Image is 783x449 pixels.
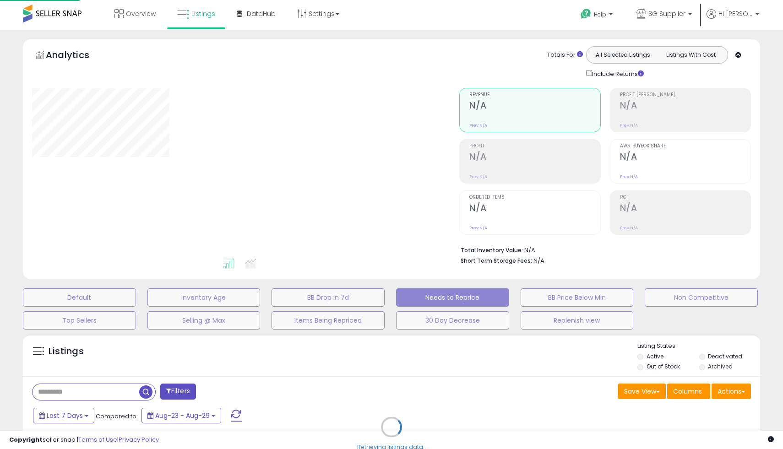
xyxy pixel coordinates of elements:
[469,225,487,231] small: Prev: N/A
[579,68,655,79] div: Include Returns
[648,9,685,18] span: 3G Supplier
[461,257,532,265] b: Short Term Storage Fees:
[9,436,159,444] div: seller snap | |
[396,288,509,307] button: Needs to Reprice
[620,144,750,149] span: Avg. Buybox Share
[620,195,750,200] span: ROI
[469,144,600,149] span: Profit
[191,9,215,18] span: Listings
[620,100,750,113] h2: N/A
[469,195,600,200] span: Ordered Items
[46,49,107,64] h5: Analytics
[247,9,276,18] span: DataHub
[272,288,385,307] button: BB Drop in 7d
[620,123,638,128] small: Prev: N/A
[620,174,638,179] small: Prev: N/A
[521,288,634,307] button: BB Price Below Min
[147,311,261,330] button: Selling @ Max
[580,8,592,20] i: Get Help
[469,151,600,164] h2: N/A
[645,288,758,307] button: Non Competitive
[657,49,725,61] button: Listings With Cost
[272,311,385,330] button: Items Being Repriced
[469,123,487,128] small: Prev: N/A
[533,256,544,265] span: N/A
[23,311,136,330] button: Top Sellers
[461,244,744,255] li: N/A
[469,174,487,179] small: Prev: N/A
[469,100,600,113] h2: N/A
[718,9,753,18] span: Hi [PERSON_NAME]
[521,311,634,330] button: Replenish view
[620,92,750,97] span: Profit [PERSON_NAME]
[126,9,156,18] span: Overview
[469,92,600,97] span: Revenue
[573,1,622,30] a: Help
[620,225,638,231] small: Prev: N/A
[620,151,750,164] h2: N/A
[23,288,136,307] button: Default
[620,203,750,215] h2: N/A
[461,246,523,254] b: Total Inventory Value:
[396,311,509,330] button: 30 Day Decrease
[9,435,43,444] strong: Copyright
[594,11,606,18] span: Help
[147,288,261,307] button: Inventory Age
[707,9,759,30] a: Hi [PERSON_NAME]
[589,49,657,61] button: All Selected Listings
[469,203,600,215] h2: N/A
[547,51,583,60] div: Totals For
